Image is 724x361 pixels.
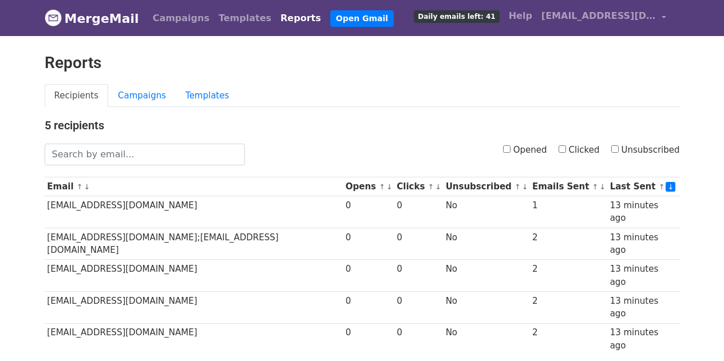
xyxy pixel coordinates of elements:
td: 0 [394,228,442,260]
a: Daily emails left: 41 [409,5,504,27]
td: 0 [343,323,394,355]
td: 13 minutes ago [607,228,680,260]
td: 0 [394,291,442,323]
td: [EMAIL_ADDRESS][DOMAIN_NAME] [45,260,343,292]
span: [EMAIL_ADDRESS][DOMAIN_NAME] [541,9,656,23]
td: 0 [394,196,442,228]
a: Campaigns [148,7,214,30]
td: 13 minutes ago [607,323,680,355]
th: Email [45,177,343,196]
td: 13 minutes ago [607,291,680,323]
td: [EMAIL_ADDRESS][DOMAIN_NAME] [45,196,343,228]
a: ↑ [428,183,434,191]
th: Opens [343,177,394,196]
a: ↓ [386,183,393,191]
label: Clicked [559,144,600,157]
a: Open Gmail [330,10,394,27]
td: 13 minutes ago [607,196,680,228]
a: ↓ [599,183,606,191]
input: Opened [503,145,511,153]
td: No [443,291,529,323]
a: [EMAIL_ADDRESS][DOMAIN_NAME] [537,5,671,31]
td: [EMAIL_ADDRESS][DOMAIN_NAME];[EMAIL_ADDRESS][DOMAIN_NAME] [45,228,343,260]
td: No [443,196,529,228]
td: 2 [529,228,607,260]
a: ↑ [659,183,665,191]
th: Last Sent [607,177,680,196]
a: Templates [214,7,276,30]
a: ↓ [84,183,90,191]
h4: 5 recipients [45,118,680,132]
a: Templates [176,84,239,108]
td: No [443,323,529,355]
h2: Reports [45,53,680,73]
td: 0 [343,260,394,292]
a: ↓ [435,183,441,191]
img: MergeMail logo [45,9,62,26]
td: 1 [529,196,607,228]
input: Unsubscribed [611,145,619,153]
td: 0 [343,196,394,228]
a: ↓ [666,182,675,192]
td: 2 [529,323,607,355]
input: Search by email... [45,144,245,165]
td: 0 [394,260,442,292]
th: Emails Sent [529,177,607,196]
a: MergeMail [45,6,139,30]
th: Unsubscribed [443,177,529,196]
a: ↑ [77,183,83,191]
td: 2 [529,260,607,292]
span: Daily emails left: 41 [414,10,499,23]
a: ↑ [592,183,599,191]
td: No [443,260,529,292]
td: 0 [394,323,442,355]
a: ↑ [515,183,521,191]
td: No [443,228,529,260]
a: Help [504,5,537,27]
a: Recipients [45,84,109,108]
a: ↑ [379,183,385,191]
a: Campaigns [108,84,176,108]
th: Clicks [394,177,442,196]
label: Unsubscribed [611,144,680,157]
td: [EMAIL_ADDRESS][DOMAIN_NAME] [45,291,343,323]
td: 0 [343,228,394,260]
td: 13 minutes ago [607,260,680,292]
input: Clicked [559,145,566,153]
td: 2 [529,291,607,323]
a: Reports [276,7,326,30]
td: [EMAIL_ADDRESS][DOMAIN_NAME] [45,323,343,355]
td: 0 [343,291,394,323]
label: Opened [503,144,547,157]
a: ↓ [522,183,528,191]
